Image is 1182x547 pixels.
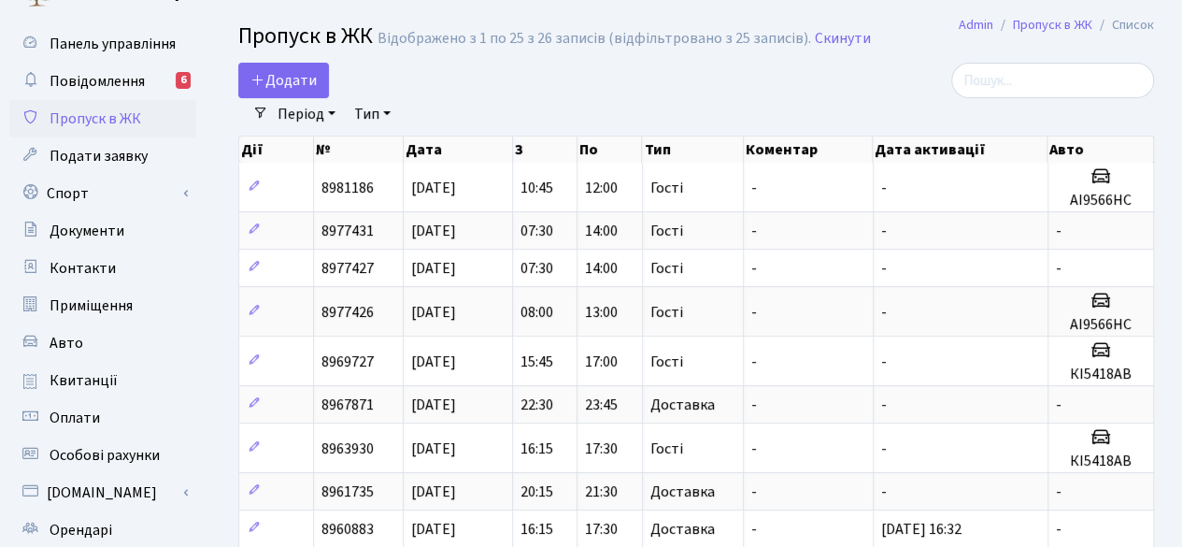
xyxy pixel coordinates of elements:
[9,324,196,362] a: Авто
[50,445,160,466] span: Особові рахунки
[9,287,196,324] a: Приміщення
[9,474,196,511] a: [DOMAIN_NAME]
[650,441,683,456] span: Гості
[959,15,993,35] a: Admin
[520,352,553,372] span: 15:45
[751,439,757,459] span: -
[321,482,374,502] span: 8961735
[9,25,196,63] a: Панель управління
[873,137,1047,163] th: Дата активації
[411,258,456,279] span: [DATE]
[411,482,456,502] span: [DATE]
[411,302,456,323] span: [DATE]
[1056,192,1146,209] h5: АІ9566НС
[1013,15,1092,35] a: Пропуск в ЖК
[50,408,100,428] span: Оплати
[377,30,811,48] div: Відображено з 1 по 25 з 26 записів (відфільтровано з 25 записів).
[9,175,196,212] a: Спорт
[520,221,553,241] span: 07:30
[585,178,618,198] span: 12:00
[411,395,456,415] span: [DATE]
[50,333,83,353] span: Авто
[881,302,887,323] span: -
[744,137,874,163] th: Коментар
[650,397,715,412] span: Доставка
[321,178,374,198] span: 8981186
[751,302,757,323] span: -
[50,108,141,129] span: Пропуск в ЖК
[520,178,553,198] span: 10:45
[650,522,715,537] span: Доставка
[577,137,642,163] th: По
[513,137,577,163] th: З
[1056,482,1061,502] span: -
[751,395,757,415] span: -
[520,302,553,323] span: 08:00
[404,137,513,163] th: Дата
[751,482,757,502] span: -
[650,354,683,369] span: Гості
[815,30,871,48] a: Скинути
[50,34,176,54] span: Панель управління
[411,352,456,372] span: [DATE]
[321,439,374,459] span: 8963930
[250,70,317,91] span: Додати
[585,258,618,279] span: 14:00
[50,221,124,241] span: Документи
[650,305,683,320] span: Гості
[176,72,191,89] div: 6
[50,258,116,279] span: Контакти
[751,352,757,372] span: -
[751,221,757,241] span: -
[9,63,196,100] a: Повідомлення6
[650,223,683,238] span: Гості
[1056,519,1061,540] span: -
[50,370,118,391] span: Квитанції
[1056,258,1061,279] span: -
[1056,316,1146,334] h5: АІ9566НС
[585,482,618,502] span: 21:30
[585,221,618,241] span: 14:00
[1047,137,1154,163] th: Авто
[9,437,196,474] a: Особові рахунки
[321,221,374,241] span: 8977431
[650,484,715,499] span: Доставка
[239,137,314,163] th: Дії
[1056,453,1146,470] h5: КІ5418АВ
[314,137,404,163] th: №
[1092,15,1154,36] li: Список
[751,519,757,540] span: -
[520,258,553,279] span: 07:30
[321,258,374,279] span: 8977427
[9,362,196,399] a: Квитанції
[411,519,456,540] span: [DATE]
[881,221,887,241] span: -
[411,439,456,459] span: [DATE]
[931,6,1182,45] nav: breadcrumb
[650,180,683,195] span: Гості
[1056,221,1061,241] span: -
[881,395,887,415] span: -
[881,258,887,279] span: -
[951,63,1154,98] input: Пошук...
[238,20,373,52] span: Пропуск в ЖК
[751,178,757,198] span: -
[1056,366,1146,383] h5: КІ5418АВ
[238,63,329,98] a: Додати
[347,98,398,130] a: Тип
[321,352,374,372] span: 8969727
[270,98,343,130] a: Період
[411,178,456,198] span: [DATE]
[9,250,196,287] a: Контакти
[9,399,196,437] a: Оплати
[50,71,145,92] span: Повідомлення
[1056,395,1061,415] span: -
[881,439,887,459] span: -
[321,395,374,415] span: 8967871
[50,520,112,540] span: Орендарі
[585,302,618,323] span: 13:00
[520,519,553,540] span: 16:15
[585,439,618,459] span: 17:30
[9,100,196,137] a: Пропуск в ЖК
[520,439,553,459] span: 16:15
